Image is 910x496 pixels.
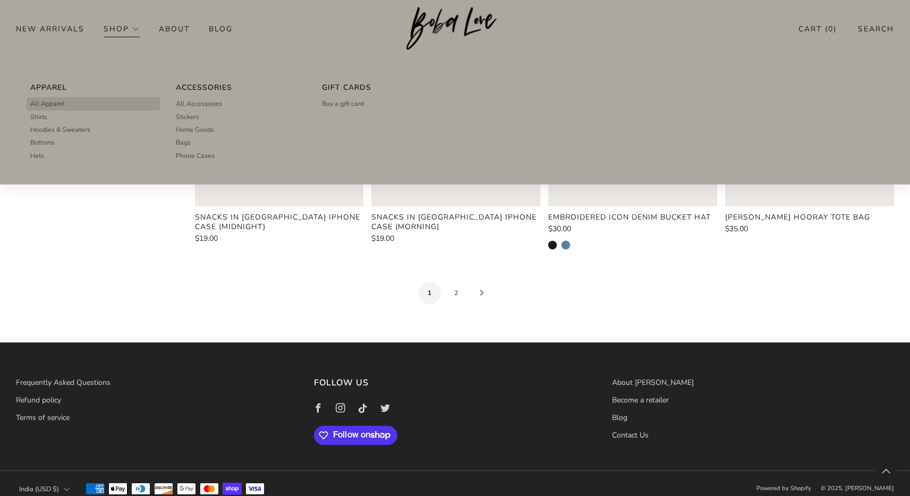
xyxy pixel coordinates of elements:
a: All Apparel [30,97,157,110]
span: $19.00 [195,233,218,243]
span: Home Goods [176,125,214,134]
a: Gift Cards [322,81,449,94]
span: $19.00 [371,233,394,243]
product-card-title: Snacks in [GEOGRAPHIC_DATA] iPhone Case (Morning) [371,212,537,232]
span: Hoodies & Sweaters [30,125,90,134]
a: About [PERSON_NAME] [612,377,694,388]
product-card-title: [PERSON_NAME] Hooray Tote Bag [725,212,870,222]
img: Boba Love [406,7,504,51]
a: Blog [209,20,233,37]
a: Boba Love [406,7,504,51]
a: Contact Us [612,430,649,440]
a: Bags [176,136,303,149]
span: $35.00 [725,224,748,234]
a: Snacks in [GEOGRAPHIC_DATA] iPhone Case (Morning) [371,213,540,232]
span: Stickers [176,112,199,122]
a: $35.00 [725,225,894,233]
a: Cart [798,20,837,38]
a: Phone Cases [176,149,303,162]
h3: Follow us [314,375,596,391]
span: Bottoms [30,138,55,147]
span: All Apparel [30,99,65,108]
a: Search [858,20,894,38]
a: Terms of service [16,413,70,423]
back-to-top-button: Back to top [875,461,897,483]
span: Hats [30,151,44,161]
span: Phone Cases [176,151,215,161]
a: Powered by Shopify [756,484,811,492]
span: Bags [176,138,191,147]
a: New Arrivals [16,20,84,37]
a: Snacks in [GEOGRAPHIC_DATA] iPhone Case (Midnight) [195,213,364,232]
a: Blog [612,413,627,423]
a: $19.00 [195,235,364,242]
a: $19.00 [371,235,540,242]
a: 2 [445,281,468,305]
a: Become a retailer [612,395,669,405]
a: Stickers [176,111,303,123]
a: Shop [104,20,140,37]
product-card-title: Snacks in [GEOGRAPHIC_DATA] iPhone Case (Midnight) [195,212,360,232]
span: $30.00 [548,224,571,234]
a: All Accessories [176,97,303,110]
product-card-title: Embroidered Icon Denim Bucket Hat [548,212,711,222]
a: Home Goods [176,123,303,136]
a: Frequently Asked Questions [16,377,110,388]
a: [PERSON_NAME] Hooray Tote Bag [725,213,894,222]
span: Buy a gift card [322,99,364,108]
a: Accessories [176,81,303,94]
items-count: 0 [828,24,834,34]
span: All Accessories [176,99,222,108]
span: Shirts [30,112,47,122]
a: Hoodies & Sweaters [30,123,157,136]
a: Shirts [30,111,157,123]
a: About [159,20,190,37]
a: Refund policy [16,395,61,405]
a: Hats [30,149,157,162]
span: 1 [418,281,441,305]
a: Bottoms [30,136,157,149]
a: Apparel [30,81,157,94]
a: $30.00 [548,225,717,233]
a: Buy a gift card [322,97,449,110]
span: © 2025, [PERSON_NAME] [821,484,894,492]
a: Embroidered Icon Denim Bucket Hat [548,213,717,222]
